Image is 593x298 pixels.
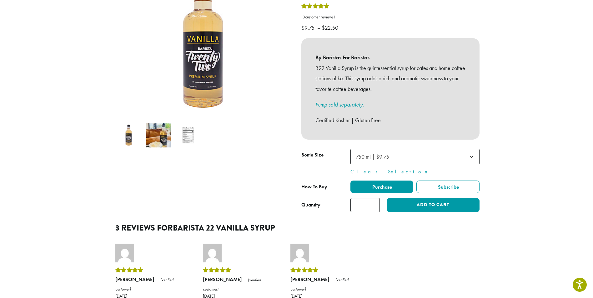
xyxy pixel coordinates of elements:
[301,201,320,209] div: Quantity
[317,24,320,31] span: –
[116,123,141,147] img: Barista 22 Vanilla Syrup
[115,277,173,292] em: (verified customer)
[315,63,465,94] p: B22 Vanilla Syrup is the quintessential syrup for cafes and home coffee stations alike. This syru...
[301,24,316,31] bdi: 9.75
[176,123,200,147] img: Barista 22 Vanilla Syrup - Image 3
[301,24,304,31] span: $
[387,198,479,212] button: Add to cart
[301,151,350,160] label: Bottle Size
[315,101,364,108] a: Pump sold separately.
[203,277,261,292] em: (verified customer)
[322,24,325,31] span: $
[173,222,275,234] span: Barista 22 Vanilla Syrup
[290,277,349,292] em: (verified customer)
[301,2,329,12] div: Rated 5.00 out of 5
[115,276,154,283] strong: [PERSON_NAME]
[350,168,480,176] a: Clear Selection
[203,276,242,283] strong: [PERSON_NAME]
[356,153,389,160] span: 750 ml | $9.75
[353,151,395,163] span: 750 ml | $9.75
[303,14,305,20] span: 3
[146,123,171,147] img: Barista 22 Vanilla Syrup - Image 2
[203,266,275,275] div: Rated 5 out of 5
[437,184,459,190] span: Subscribe
[322,24,340,31] bdi: 22.50
[301,183,327,190] span: How To Buy
[290,276,329,283] strong: [PERSON_NAME]
[301,14,480,20] a: (3customer reviews)
[371,184,392,190] span: Purchase
[115,223,478,233] h2: 3 reviews for
[315,115,465,126] p: Certified Kosher | Gluten Free
[350,198,380,212] input: Product quantity
[115,266,187,275] div: Rated 5 out of 5
[315,52,465,63] b: By Baristas For Baristas
[290,266,362,275] div: Rated 5 out of 5
[350,149,480,164] span: 750 ml | $9.75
